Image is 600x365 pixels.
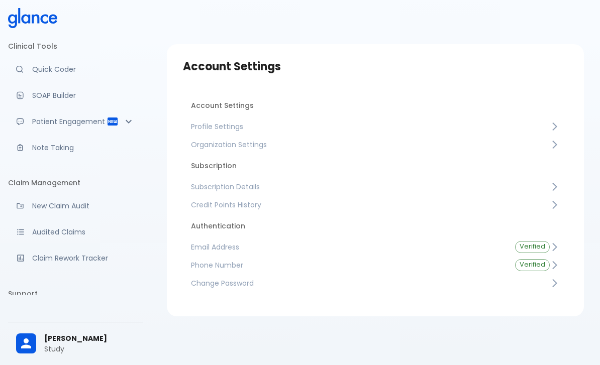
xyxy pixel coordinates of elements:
div: [PERSON_NAME]Study [8,326,143,361]
a: View audited claims [8,221,143,243]
span: Verified [516,243,549,251]
div: Patient Reports & Referrals [8,110,143,133]
p: Quick Coder [32,64,135,74]
p: Audited Claims [32,227,135,237]
li: Claim Management [8,171,143,195]
span: Email Address [191,242,499,252]
span: Verified [516,261,549,269]
a: Change Password [183,274,568,292]
p: Claim Rework Tracker [32,253,135,263]
a: Docugen: Compose a clinical documentation in seconds [8,84,143,106]
h3: Account Settings [183,60,568,73]
span: [PERSON_NAME] [44,333,135,344]
span: Change Password [191,278,550,288]
a: Subscription Details [183,178,568,196]
span: Phone Number [191,260,499,270]
li: Support [8,282,143,306]
span: Profile Settings [191,121,550,132]
a: Profile Settings [183,117,568,136]
a: Organization Settings [183,136,568,154]
p: SOAP Builder [32,90,135,100]
p: Note Taking [32,143,135,153]
span: Organization Settings [191,140,550,150]
a: Advanced note-taking [8,137,143,159]
li: Authentication [183,214,568,238]
a: Email AddressVerified [183,238,568,256]
a: Audit a new claim [8,195,143,217]
a: Moramiz: Find ICD10AM codes instantly [8,58,143,80]
p: Study [44,344,135,354]
li: Account Settings [183,93,568,117]
p: New Claim Audit [32,201,135,211]
p: Patient Engagement [32,116,107,127]
span: Subscription Details [191,182,550,192]
a: Monitor progress of claim corrections [8,247,143,269]
li: Subscription [183,154,568,178]
a: Phone NumberVerified [183,256,568,274]
li: Clinical Tools [8,34,143,58]
span: Credit Points History [191,200,550,210]
a: Credit Points History [183,196,568,214]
